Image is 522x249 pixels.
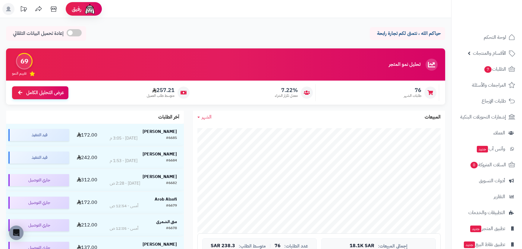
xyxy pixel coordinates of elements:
[156,219,177,225] strong: منى الشمرى
[158,115,179,120] h3: آخر الطلبات
[9,226,24,240] div: Open Intercom Messenger
[482,97,506,105] span: طلبات الإرجاع
[470,161,506,169] span: السلات المتروكة
[166,158,177,164] div: #6684
[464,241,475,248] span: جديد
[404,87,421,94] span: 76
[455,142,518,156] a: وآتس آبجديد
[143,151,177,157] strong: [PERSON_NAME]
[71,192,103,214] td: 172.00
[110,135,137,141] div: [DATE] - 3:05 م
[455,174,518,188] a: أدوات التسويق
[12,86,68,99] a: عرض التحليل الكامل
[72,5,81,13] span: رفيق
[484,33,506,41] span: لوحة التحكم
[455,94,518,108] a: طلبات الإرجاع
[484,66,492,73] span: 7
[404,93,421,98] span: طلبات الشهر
[284,244,308,249] span: عدد الطلبات:
[476,145,505,153] span: وآتس آب
[374,30,441,37] p: حياكم الله ، نتمنى لكم تجارة رابحة
[8,152,69,164] div: قيد التنفيذ
[147,87,175,94] span: 257.21
[455,158,518,172] a: السلات المتروكة0
[378,244,407,249] span: إجمالي المبيعات:
[425,115,441,120] h3: المبيعات
[455,62,518,76] a: الطلبات7
[494,192,505,201] span: التقارير
[110,203,138,209] div: أمس - 12:54 ص
[455,205,518,220] a: التطبيقات والخدمات
[71,169,103,191] td: 312.00
[275,93,298,98] span: معدل تكرار الشراء
[239,244,266,249] span: متوسط الطلب:
[8,197,69,209] div: جاري التوصيل
[110,158,137,164] div: [DATE] - 1:53 م
[463,240,505,249] span: تطبيق نقاط البيع
[275,243,281,249] span: 76
[26,89,64,96] span: عرض التحليل الكامل
[460,113,506,121] span: إشعارات التحويلات البنكية
[8,129,69,141] div: قيد التنفيذ
[202,113,212,121] span: الشهر
[166,226,177,232] div: #6678
[470,162,478,168] span: 0
[12,71,27,76] span: تقييم النمو
[455,221,518,236] a: تطبيق المتجرجديد
[455,110,518,124] a: إشعارات التحويلات البنكية
[473,49,506,57] span: الأقسام والمنتجات
[484,65,506,73] span: الطلبات
[455,30,518,45] a: لوحة التحكم
[143,174,177,180] strong: [PERSON_NAME]
[472,81,506,89] span: المراجعات والأسئلة
[143,128,177,135] strong: [PERSON_NAME]
[470,224,505,233] span: تطبيق المتجر
[110,180,140,186] div: [DATE] - 2:28 ص
[479,177,505,185] span: أدوات التسويق
[166,203,177,209] div: #6679
[110,226,138,232] div: أمس - 12:05 ص
[389,62,420,67] h3: تحليل نمو المتجر
[455,78,518,92] a: المراجعات والأسئلة
[350,243,374,249] span: 18.1K SAR
[155,196,177,202] strong: Arob Alsofi
[166,135,177,141] div: #6685
[493,129,505,137] span: العملاء
[8,174,69,186] div: جاري التوصيل
[477,146,488,152] span: جديد
[470,226,481,232] span: جديد
[16,3,31,17] a: تحديثات المنصة
[197,114,212,121] a: الشهر
[8,219,69,231] div: جاري التوصيل
[84,3,96,15] img: ai-face.png
[468,208,505,217] span: التطبيقات والخدمات
[143,241,177,247] strong: [PERSON_NAME]
[71,146,103,169] td: 242.00
[455,189,518,204] a: التقارير
[211,243,235,249] span: 238.3 SAR
[13,30,64,37] span: إعادة تحميل البيانات التلقائي
[275,87,298,94] span: 7.22%
[71,214,103,236] td: 212.00
[166,180,177,186] div: #6682
[269,244,271,248] span: |
[147,93,175,98] span: متوسط طلب العميل
[455,126,518,140] a: العملاء
[71,124,103,146] td: 172.00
